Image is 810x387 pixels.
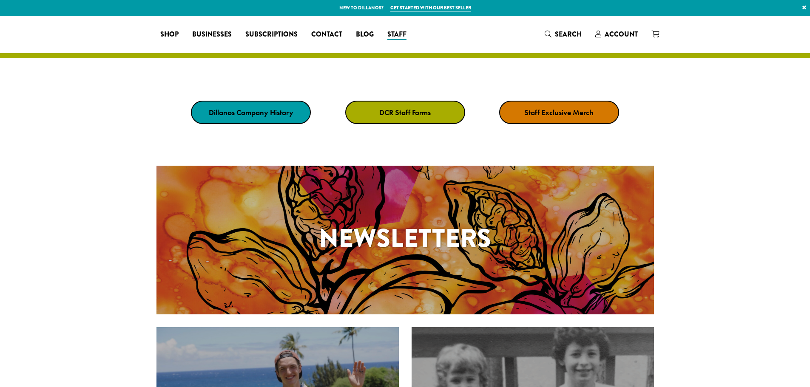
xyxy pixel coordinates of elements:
[345,101,465,124] a: DCR Staff Forms
[538,27,588,41] a: Search
[311,29,342,40] span: Contact
[381,28,413,41] a: Staff
[156,166,654,314] a: Newsletters
[209,107,293,117] strong: Dillanos Company History
[356,29,374,40] span: Blog
[192,29,232,40] span: Businesses
[379,107,431,117] strong: DCR Staff Forms
[387,29,406,40] span: Staff
[191,101,311,124] a: Dillanos Company History
[524,107,594,117] strong: Staff Exclusive Merch
[156,219,654,257] h1: Newsletters
[499,101,619,124] a: Staff Exclusive Merch
[605,29,638,39] span: Account
[390,4,471,11] a: Get started with our best seller
[245,29,298,40] span: Subscriptions
[555,29,582,39] span: Search
[153,28,185,41] a: Shop
[160,29,179,40] span: Shop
